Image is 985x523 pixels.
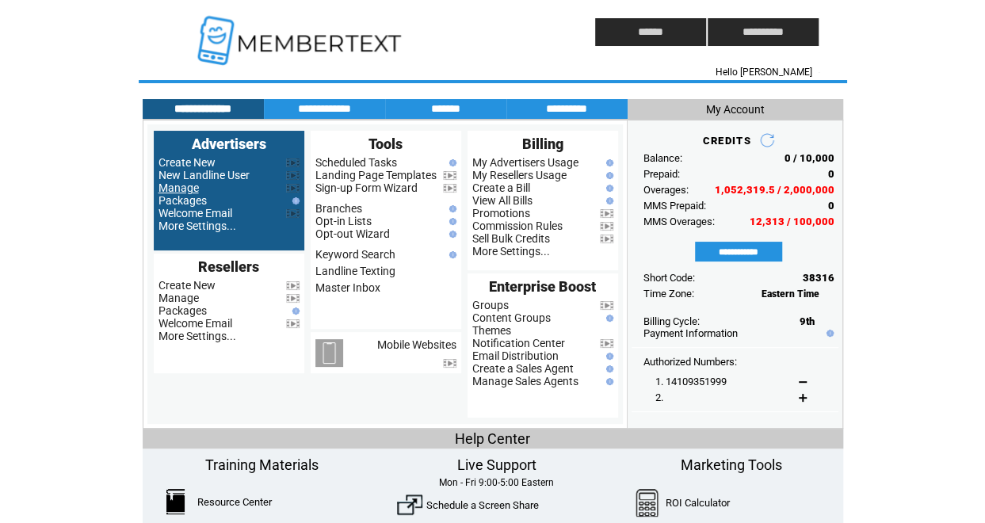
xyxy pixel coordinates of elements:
span: Mon - Fri 9:00-5:00 Eastern [439,477,554,488]
span: Live Support [456,456,536,473]
a: Payment Information [643,327,738,339]
img: video.png [286,294,300,303]
span: Resellers [198,258,259,275]
img: help.gif [288,307,300,315]
img: help.gif [445,251,456,258]
img: help.gif [602,159,613,166]
span: Advertisers [192,136,266,152]
a: Opt-out Wizard [315,227,390,240]
img: video.png [286,184,300,193]
img: help.gif [823,330,834,337]
img: help.gif [445,231,456,238]
span: MMS Prepaid: [643,200,706,212]
a: Master Inbox [315,281,380,294]
a: Email Distribution [472,349,559,362]
span: 1,052,319.5 / 2,000,000 [715,184,834,196]
a: Welcome Email [158,317,232,330]
a: More Settings... [472,245,550,258]
span: Billing [522,136,563,152]
span: Billing Cycle: [643,315,700,327]
span: Authorized Numbers: [643,356,737,368]
img: video.png [600,222,613,231]
a: Create New [158,279,216,292]
a: Welcome Email [158,207,232,220]
a: Schedule a Screen Share [426,499,539,511]
img: mobile-websites.png [315,339,343,367]
span: 0 / 10,000 [785,152,834,164]
span: Help Center [455,430,530,447]
a: Landing Page Templates [315,169,437,181]
img: video.png [600,235,613,243]
span: Prepaid: [643,168,680,180]
span: 0 [828,200,834,212]
a: Manage Sales Agents [472,375,578,387]
a: Branches [315,202,362,215]
img: help.gif [445,205,456,212]
span: Training Materials [205,456,319,473]
a: Content Groups [472,311,551,324]
span: 2. [655,391,663,403]
a: Themes [472,324,511,337]
img: video.png [286,158,300,167]
img: video.png [286,281,300,290]
img: Calculator.png [636,489,659,517]
a: View All Bills [472,194,533,207]
img: help.gif [445,218,456,225]
a: New Landline User [158,169,250,181]
img: help.gif [288,197,300,204]
img: ScreenShare.png [397,492,422,517]
span: Overages: [643,184,689,196]
a: Create a Bill [472,181,530,194]
a: Mobile Websites [377,338,456,351]
img: help.gif [602,365,613,372]
a: Manage [158,292,199,304]
a: Scheduled Tasks [315,156,397,169]
a: More Settings... [158,220,236,232]
img: video.png [286,319,300,328]
a: Manage [158,181,199,194]
img: video.png [286,171,300,180]
img: help.gif [445,159,456,166]
span: Hello [PERSON_NAME] [716,67,812,78]
img: video.png [600,301,613,310]
span: Balance: [643,152,682,164]
a: Packages [158,304,207,317]
span: 1. 14109351999 [655,376,727,387]
a: Resource Center [197,496,272,508]
a: My Advertisers Usage [472,156,578,169]
a: ROI Calculator [666,497,730,509]
span: Eastern Time [762,288,819,300]
span: 0 [828,168,834,180]
a: Packages [158,194,207,207]
a: Create a Sales Agent [472,362,574,375]
img: help.gif [602,378,613,385]
span: Short Code: [643,272,695,284]
img: ResourceCenter.png [166,489,185,514]
a: More Settings... [158,330,236,342]
img: video.png [600,339,613,348]
a: Commission Rules [472,220,563,232]
a: Sign-up Form Wizard [315,181,418,194]
img: help.gif [602,197,613,204]
span: 12,313 / 100,000 [750,216,834,227]
span: Enterprise Boost [489,278,596,295]
span: CREDITS [702,135,750,147]
img: video.png [443,184,456,193]
a: My Resellers Usage [472,169,567,181]
a: Groups [472,299,509,311]
span: 9th [800,315,815,327]
span: Time Zone: [643,288,694,300]
img: video.png [443,171,456,180]
img: help.gif [602,172,613,179]
span: MMS Overages: [643,216,715,227]
img: video.png [443,359,456,368]
img: help.gif [602,315,613,322]
a: Notification Center [472,337,565,349]
span: Tools [368,136,403,152]
img: video.png [286,209,300,218]
img: help.gif [602,185,613,192]
a: Sell Bulk Credits [472,232,550,245]
a: Create New [158,156,216,169]
a: Landline Texting [315,265,395,277]
a: Opt-in Lists [315,215,372,227]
